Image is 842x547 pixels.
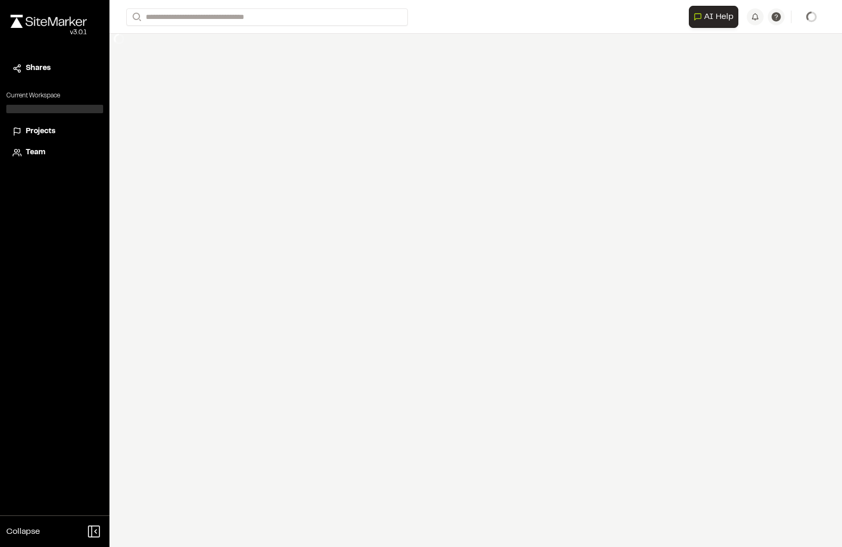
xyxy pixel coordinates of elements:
button: Search [126,8,145,26]
a: Shares [13,63,97,74]
div: Open AI Assistant [689,6,743,28]
span: Projects [26,126,55,137]
span: AI Help [704,11,734,23]
div: Oh geez...please don't... [11,28,87,37]
p: Current Workspace [6,91,103,101]
button: Open AI Assistant [689,6,738,28]
span: Collapse [6,525,40,538]
a: Projects [13,126,97,137]
span: Shares [26,63,51,74]
a: Team [13,147,97,158]
img: rebrand.png [11,15,87,28]
span: Team [26,147,45,158]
